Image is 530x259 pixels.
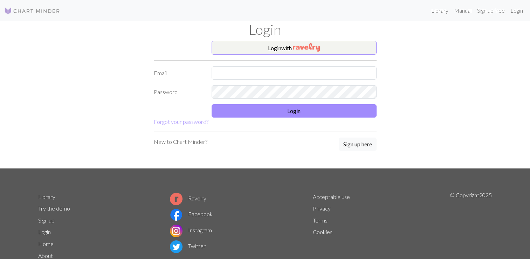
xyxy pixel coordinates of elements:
[170,211,213,217] a: Facebook
[150,66,207,80] label: Email
[170,208,183,221] img: Facebook logo
[154,138,207,146] p: New to Chart Minder?
[150,85,207,99] label: Password
[38,193,55,200] a: Library
[38,252,53,259] a: About
[170,227,212,233] a: Instagram
[38,228,51,235] a: Login
[38,217,55,224] a: Sign up
[212,41,377,55] button: Loginwith
[170,243,206,249] a: Twitter
[154,118,208,125] a: Forgot your password?
[339,138,377,151] button: Sign up here
[212,104,377,118] button: Login
[428,4,451,18] a: Library
[38,240,54,247] a: Home
[34,21,496,38] h1: Login
[451,4,474,18] a: Manual
[4,7,60,15] img: Logo
[508,4,526,18] a: Login
[170,240,183,253] img: Twitter logo
[313,228,332,235] a: Cookies
[170,195,206,201] a: Ravelry
[293,43,320,52] img: Ravelry
[313,205,331,212] a: Privacy
[170,193,183,205] img: Ravelry logo
[313,193,350,200] a: Acceptable use
[474,4,508,18] a: Sign up free
[170,225,183,237] img: Instagram logo
[313,217,328,224] a: Terms
[38,205,70,212] a: Try the demo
